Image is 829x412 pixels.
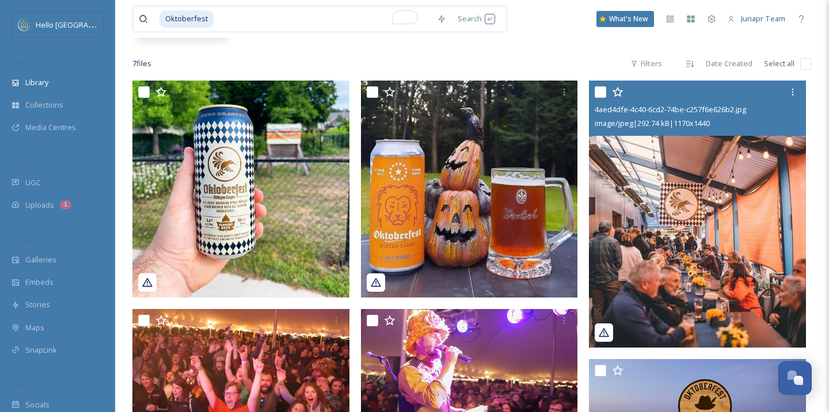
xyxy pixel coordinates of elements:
span: WIDGETS [12,236,38,245]
div: Date Created [700,52,758,75]
img: 4aed4dfe-4c40-6cd2-74be-c257f6e626b2.jpg [589,81,806,348]
img: 3f6f36db-15a6-fbeb-a726-de4e8fbd7ab8.jpg [361,81,578,297]
span: Galleries [25,254,56,265]
span: Hello [GEOGRAPHIC_DATA] [36,19,128,30]
a: What's New [596,11,654,27]
span: Maps [25,322,44,333]
input: To enrich screen reader interactions, please activate Accessibility in Grammarly extension settings [215,6,431,32]
span: 7 file s [132,58,151,69]
span: COLLECT [12,159,36,168]
span: 4aed4dfe-4c40-6cd2-74be-c257f6e626b2.jpg [595,104,746,115]
a: Junapr Team [722,7,791,30]
span: SnapLink [25,345,57,356]
span: Select all [764,58,794,69]
div: Search [452,7,501,30]
span: MEDIA [12,59,32,68]
div: Filters [625,52,668,75]
span: SOCIALS [12,382,35,390]
img: images.png [18,19,30,30]
span: image/jpeg | 292.74 kB | 1170 x 1440 [595,118,710,128]
span: Oktoberfest [159,10,214,27]
span: UGC [25,177,41,188]
span: Socials [25,399,50,410]
div: 1 [60,200,71,209]
span: Uploads [25,200,54,211]
span: Embeds [25,277,54,288]
span: Media Centres [25,122,76,133]
span: Collections [25,100,63,110]
img: 11b664ae-be38-3ce3-2fbd-abbc6887d403.jpg [132,81,349,297]
button: Open Chat [778,361,812,395]
span: Library [25,77,48,88]
span: Junapr Team [741,13,785,24]
span: Stories [25,299,50,310]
